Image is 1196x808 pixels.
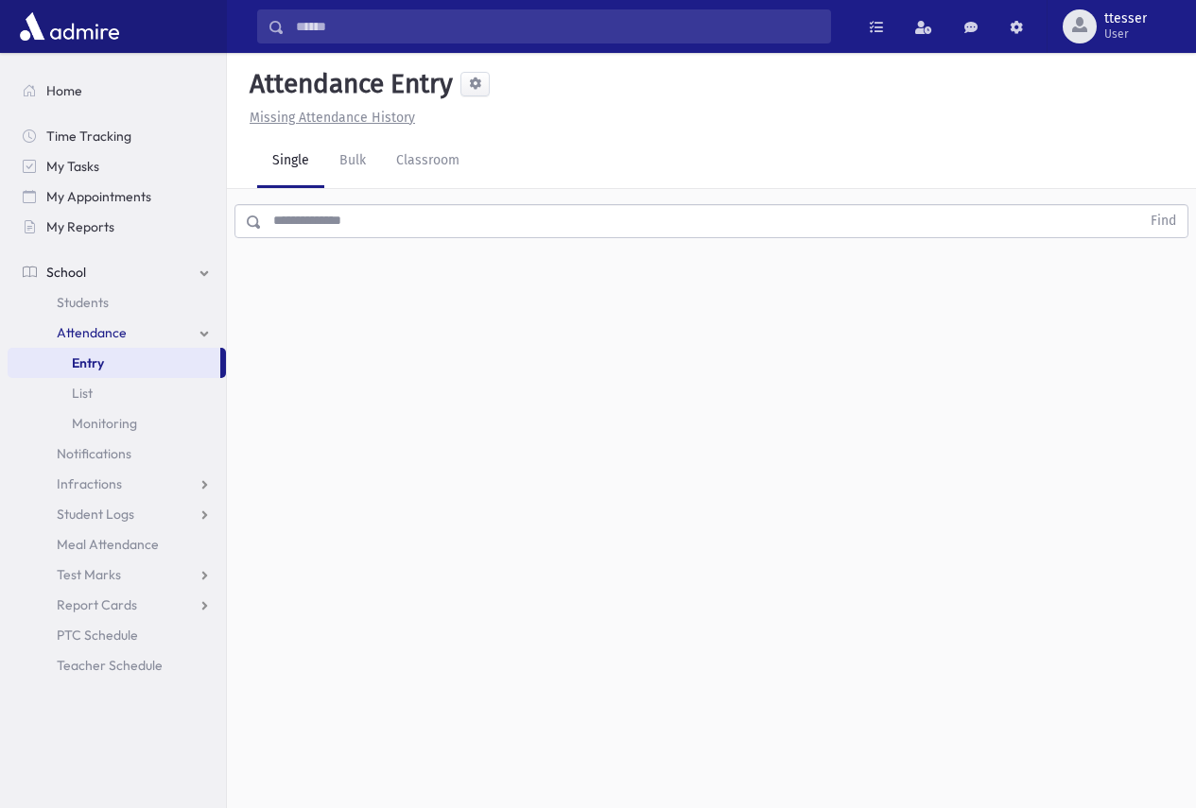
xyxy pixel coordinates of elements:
[8,181,226,212] a: My Appointments
[8,408,226,438] a: Monitoring
[57,596,137,613] span: Report Cards
[250,110,415,126] u: Missing Attendance History
[46,158,99,175] span: My Tasks
[57,294,109,311] span: Students
[8,257,226,287] a: School
[257,135,324,188] a: Single
[285,9,830,43] input: Search
[8,348,220,378] a: Entry
[8,318,226,348] a: Attendance
[1139,205,1187,237] button: Find
[8,529,226,559] a: Meal Attendance
[381,135,475,188] a: Classroom
[8,499,226,529] a: Student Logs
[8,559,226,590] a: Test Marks
[57,506,134,523] span: Student Logs
[8,590,226,620] a: Report Cards
[8,151,226,181] a: My Tasks
[46,128,131,145] span: Time Tracking
[46,188,151,205] span: My Appointments
[8,378,226,408] a: List
[57,445,131,462] span: Notifications
[8,76,226,106] a: Home
[57,566,121,583] span: Test Marks
[46,218,114,235] span: My Reports
[72,415,137,432] span: Monitoring
[72,354,104,371] span: Entry
[8,620,226,650] a: PTC Schedule
[242,68,453,100] h5: Attendance Entry
[57,627,138,644] span: PTC Schedule
[57,475,122,492] span: Infractions
[1104,26,1147,42] span: User
[57,536,159,553] span: Meal Attendance
[57,657,163,674] span: Teacher Schedule
[8,287,226,318] a: Students
[72,385,93,402] span: List
[8,469,226,499] a: Infractions
[1104,11,1147,26] span: ttesser
[46,82,82,99] span: Home
[8,212,226,242] a: My Reports
[242,110,415,126] a: Missing Attendance History
[8,438,226,469] a: Notifications
[324,135,381,188] a: Bulk
[57,324,127,341] span: Attendance
[8,121,226,151] a: Time Tracking
[8,650,226,680] a: Teacher Schedule
[46,264,86,281] span: School
[15,8,124,45] img: AdmirePro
